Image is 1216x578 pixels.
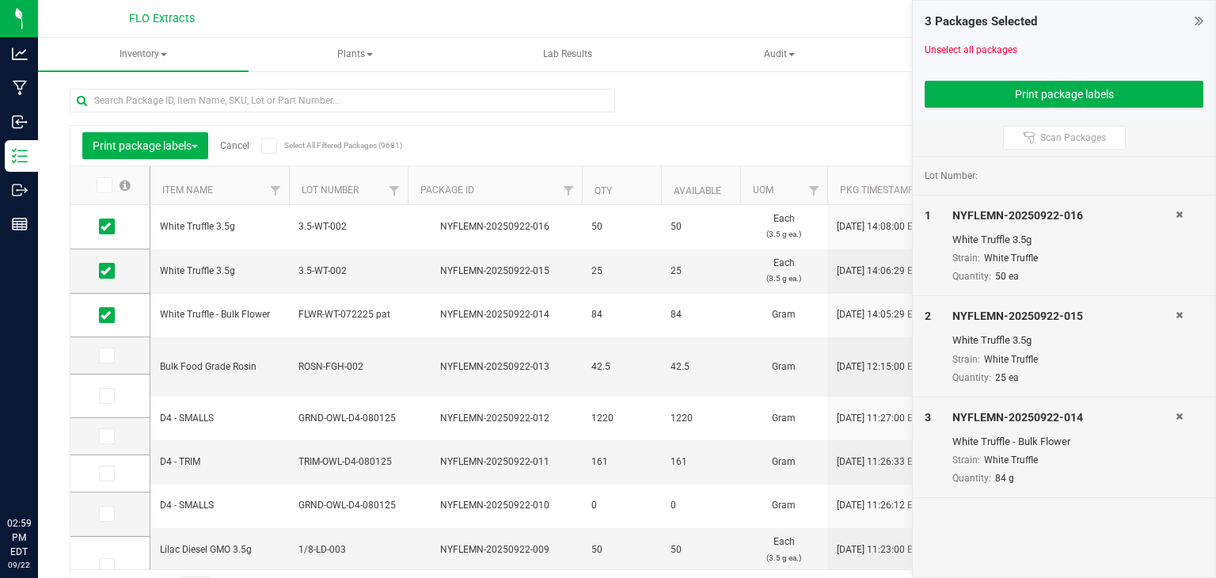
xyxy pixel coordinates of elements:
div: NYFLEMN-20250922-016 [405,219,584,234]
span: D4 - TRIM [160,454,279,470]
span: 25 [591,264,652,279]
div: White Truffle - Bulk Flower [952,434,1176,450]
span: 0 [671,498,731,513]
inline-svg: Inventory [12,148,28,164]
span: 1220 [671,411,731,426]
span: ROSN-FGH-002 [298,359,398,375]
span: Bulk Food Grade Rosin [160,359,279,375]
span: 50 [671,542,731,557]
button: Print package labels [82,132,208,159]
span: White Truffle 3.5g [160,219,279,234]
span: White Truffle [984,253,1038,264]
a: Filter [382,177,408,204]
span: [DATE] 11:26:12 EDT [837,498,925,513]
button: Scan Packages [1003,126,1126,150]
a: Inventory [38,38,249,71]
span: White Truffle [984,354,1038,365]
span: White Truffle 3.5g [160,264,279,279]
span: Each [750,211,818,241]
span: 25 ea [995,372,1019,383]
span: FLWR-WT-072225 pat [298,307,398,322]
span: Lab Results [522,48,614,61]
span: 50 ea [995,271,1019,282]
p: (3.5 g ea.) [750,226,818,241]
span: 25 [671,264,731,279]
inline-svg: Manufacturing [12,80,28,96]
span: [DATE] 12:15:00 EDT [837,359,925,375]
p: 02:59 PM EDT [7,516,31,559]
div: NYFLEMN-20250922-015 [405,264,584,279]
span: [DATE] 14:06:29 EDT [837,264,925,279]
a: Lab Results [462,38,673,71]
a: Item Name [162,184,213,196]
span: D4 - SMALLS [160,411,279,426]
button: Print package labels [925,81,1203,108]
span: 3.5-WT-002 [298,219,398,234]
a: Filter [263,177,289,204]
span: Strain: [952,354,980,365]
span: [DATE] 14:08:00 EDT [837,219,925,234]
span: 50 [591,542,652,557]
div: NYFLEMN-20250922-012 [405,411,584,426]
span: Gram [750,454,818,470]
span: 84 [591,307,652,322]
span: 1/8-LD-003 [298,542,398,557]
span: 50 [591,219,652,234]
a: Package ID [420,184,474,196]
div: NYFLEMN-20250922-009 [405,542,584,557]
span: Each [750,534,818,565]
span: Quantity: [952,271,991,282]
div: White Truffle 3.5g [952,333,1176,348]
span: FLO Extracts [129,12,195,25]
div: NYFLEMN-20250922-015 [952,308,1176,325]
span: 3 [925,411,931,424]
a: Inventory Counts [886,38,1096,71]
span: [DATE] 11:27:00 EDT [837,411,925,426]
div: NYFLEMN-20250922-013 [405,359,584,375]
span: Audit [674,39,883,70]
span: Each [750,256,818,286]
inline-svg: Reports [12,216,28,232]
span: Gram [750,411,818,426]
span: 84 g [995,473,1014,484]
span: 1 [925,209,931,222]
span: Gram [750,307,818,322]
span: 161 [591,454,652,470]
div: NYFLEMN-20250922-014 [405,307,584,322]
inline-svg: Analytics [12,46,28,62]
span: 42.5 [671,359,731,375]
span: [DATE] 11:23:00 EDT [837,542,925,557]
input: Search Package ID, Item Name, SKU, Lot or Part Number... [70,89,615,112]
span: Lot Number: [925,169,978,183]
p: (3.5 g ea.) [750,271,818,286]
iframe: Resource center [16,451,63,499]
a: Pkg Timestamp [840,184,933,196]
span: GRND-OWL-D4-080125 [298,498,398,513]
div: White Truffle 3.5g [952,232,1176,248]
inline-svg: Inbound [12,114,28,130]
a: UOM [753,184,773,196]
p: 09/22 [7,559,31,571]
a: Filter [801,177,827,204]
span: Strain: [952,253,980,264]
span: Gram [750,498,818,513]
span: Print package labels [93,139,198,152]
span: 1220 [591,411,652,426]
a: Qty [595,185,612,196]
span: Scan Packages [1040,131,1106,144]
span: Lilac Diesel GMO 3.5g [160,542,279,557]
div: NYFLEMN-20250922-014 [952,409,1176,426]
span: Plants [251,39,460,70]
span: TRIM-OWL-D4-080125 [298,454,398,470]
a: Audit [674,38,884,71]
span: Quantity: [952,473,991,484]
a: Unselect all packages [925,44,1017,55]
span: White Truffle - Bulk Flower [160,307,279,322]
p: (3.5 g ea.) [750,550,818,565]
a: Available [674,185,721,196]
span: 3.5-WT-002 [298,264,398,279]
a: Plants [250,38,461,71]
iframe: Resource center unread badge [47,449,66,468]
div: NYFLEMN-20250922-010 [405,498,584,513]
